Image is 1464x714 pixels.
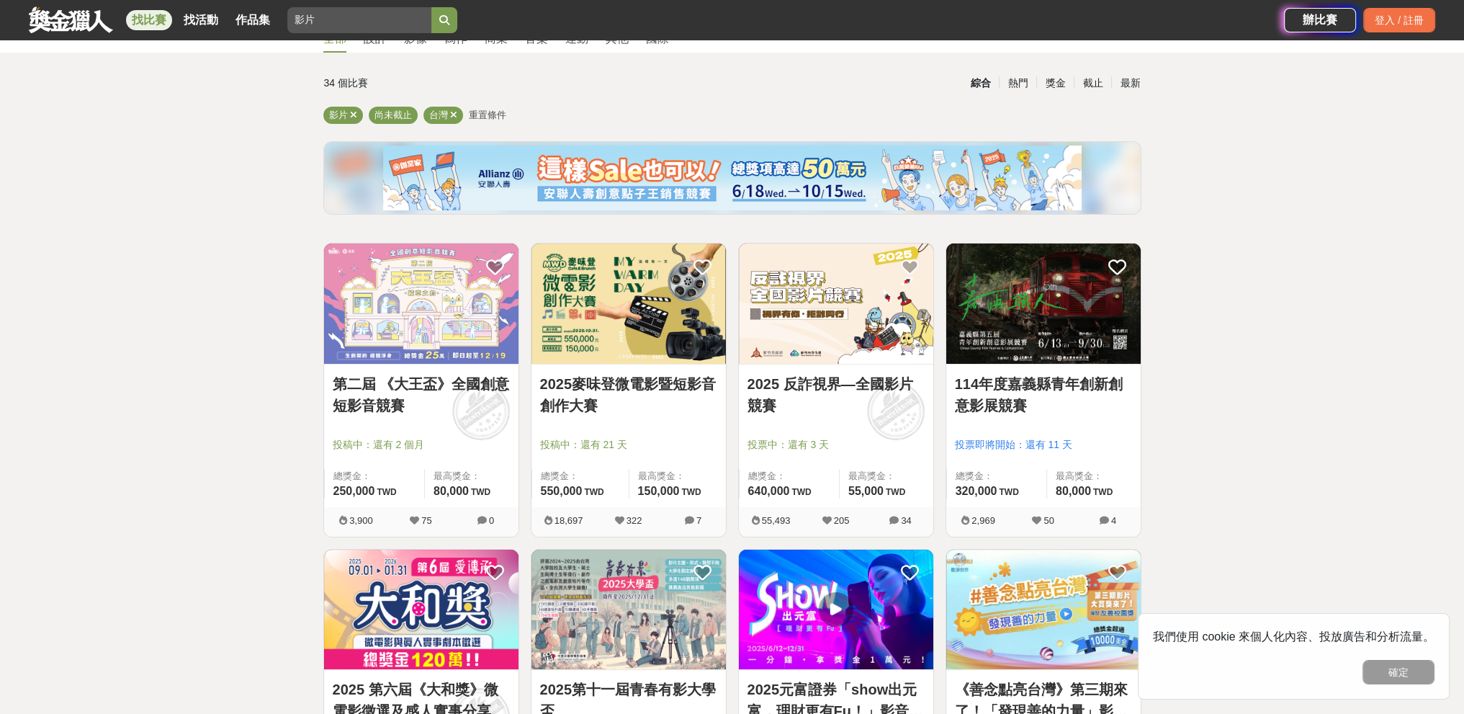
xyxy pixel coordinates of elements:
span: 最高獎金： [1056,469,1132,483]
span: 80,000 [434,485,469,497]
img: Cover Image [324,244,518,364]
span: 最高獎金： [638,469,717,483]
span: 影片 [329,110,348,120]
span: 投稿中：還有 21 天 [540,437,717,452]
div: 截止 [1074,71,1111,96]
span: 150,000 [638,485,680,497]
span: 55,493 [762,515,791,526]
input: 2025土地銀行校園金融創意挑戰賽：從你出發 開啟智慧金融新頁 [287,7,431,33]
span: 重置條件 [469,110,506,120]
div: 登入 / 註冊 [1363,8,1435,32]
a: 114年度嘉義縣青年創新創意影展競賽 [955,373,1132,416]
span: 550,000 [541,485,583,497]
span: TWD [886,487,905,497]
a: 找比賽 [126,10,172,30]
span: 55,000 [848,485,884,497]
a: Cover Image [324,550,518,671]
a: Cover Image [531,550,726,671]
span: 總獎金： [748,469,830,483]
span: TWD [791,487,811,497]
span: TWD [999,487,1018,497]
span: 投票即將開始：還有 11 天 [955,437,1132,452]
span: 18,697 [554,515,583,526]
span: 投稿中：還有 2 個月 [333,437,510,452]
span: 投票中：還有 3 天 [747,437,925,452]
span: 2,969 [971,515,995,526]
span: 75 [421,515,431,526]
span: 台灣 [429,110,448,120]
span: 7 [696,515,701,526]
span: 320,000 [956,485,997,497]
img: Cover Image [739,244,933,364]
span: TWD [377,487,396,497]
span: 50 [1043,515,1054,526]
div: 熱門 [999,71,1036,96]
img: cf4fb443-4ad2-4338-9fa3-b46b0bf5d316.png [383,146,1082,210]
span: 總獎金： [956,469,1038,483]
span: 0 [489,515,494,526]
a: Cover Image [739,550,933,671]
span: TWD [681,487,701,497]
img: Cover Image [531,550,726,670]
a: 第二屆 《大王盃》全國創意短影音競賽 [333,373,510,416]
span: 最高獎金： [434,469,510,483]
img: Cover Image [531,244,726,364]
span: 總獎金： [541,469,620,483]
span: 總獎金： [333,469,416,483]
a: 2025 反詐視界—全國影片競賽 [747,373,925,416]
img: Cover Image [324,550,518,670]
img: Cover Image [946,550,1141,670]
span: 250,000 [333,485,375,497]
span: 4 [1111,515,1116,526]
img: Cover Image [739,550,933,670]
span: 3,900 [349,515,373,526]
div: 最新 [1111,71,1149,96]
span: 尚未截止 [374,110,412,120]
span: 205 [834,515,850,526]
button: 確定 [1362,660,1434,684]
span: TWD [471,487,490,497]
a: 作品集 [230,10,276,30]
span: 640,000 [748,485,790,497]
span: 我們使用 cookie 來個人化內容、投放廣告和分析流量。 [1153,630,1434,643]
span: 最高獎金： [848,469,925,483]
a: Cover Image [946,550,1141,671]
img: Cover Image [946,244,1141,364]
a: 2025麥味登微電影暨短影音創作大賽 [540,373,717,416]
span: 34 [901,515,911,526]
span: 80,000 [1056,485,1091,497]
span: 322 [627,515,642,526]
div: 綜合 [961,71,999,96]
div: 34 個比賽 [324,71,596,96]
a: 找活動 [178,10,224,30]
span: TWD [584,487,603,497]
a: 辦比賽 [1284,8,1356,32]
span: TWD [1093,487,1113,497]
div: 獎金 [1036,71,1074,96]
